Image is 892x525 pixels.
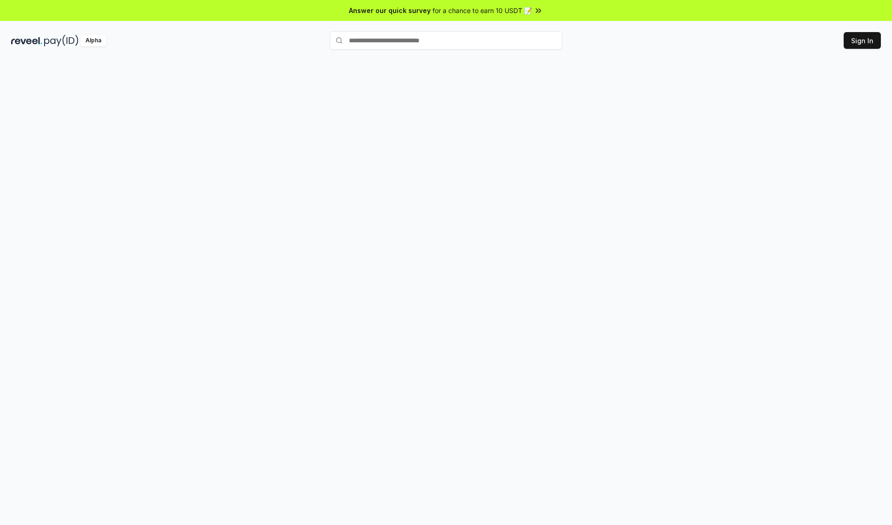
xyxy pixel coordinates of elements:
span: Answer our quick survey [349,6,431,15]
div: Alpha [80,35,106,47]
button: Sign In [844,32,881,49]
img: reveel_dark [11,35,42,47]
img: pay_id [44,35,79,47]
span: for a chance to earn 10 USDT 📝 [433,6,532,15]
